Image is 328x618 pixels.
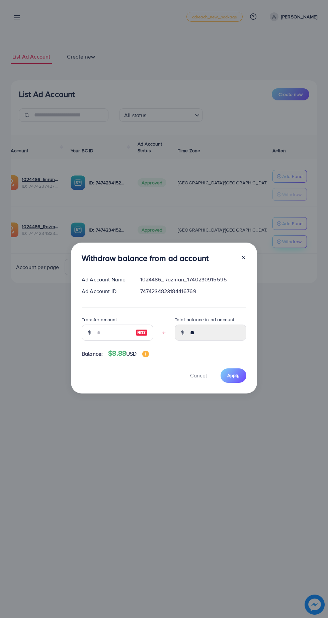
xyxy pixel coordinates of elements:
[221,368,246,383] button: Apply
[136,329,148,337] img: image
[108,349,149,358] h4: $8.88
[227,372,240,379] span: Apply
[82,350,103,358] span: Balance:
[82,253,209,263] h3: Withdraw balance from ad account
[135,276,252,283] div: 1024486_Razman_1740230915595
[190,372,207,379] span: Cancel
[135,287,252,295] div: 7474234823184416769
[76,287,135,295] div: Ad Account ID
[82,316,117,323] label: Transfer amount
[175,316,234,323] label: Total balance in ad account
[76,276,135,283] div: Ad Account Name
[126,350,137,357] span: USD
[182,368,215,383] button: Cancel
[142,351,149,357] img: image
